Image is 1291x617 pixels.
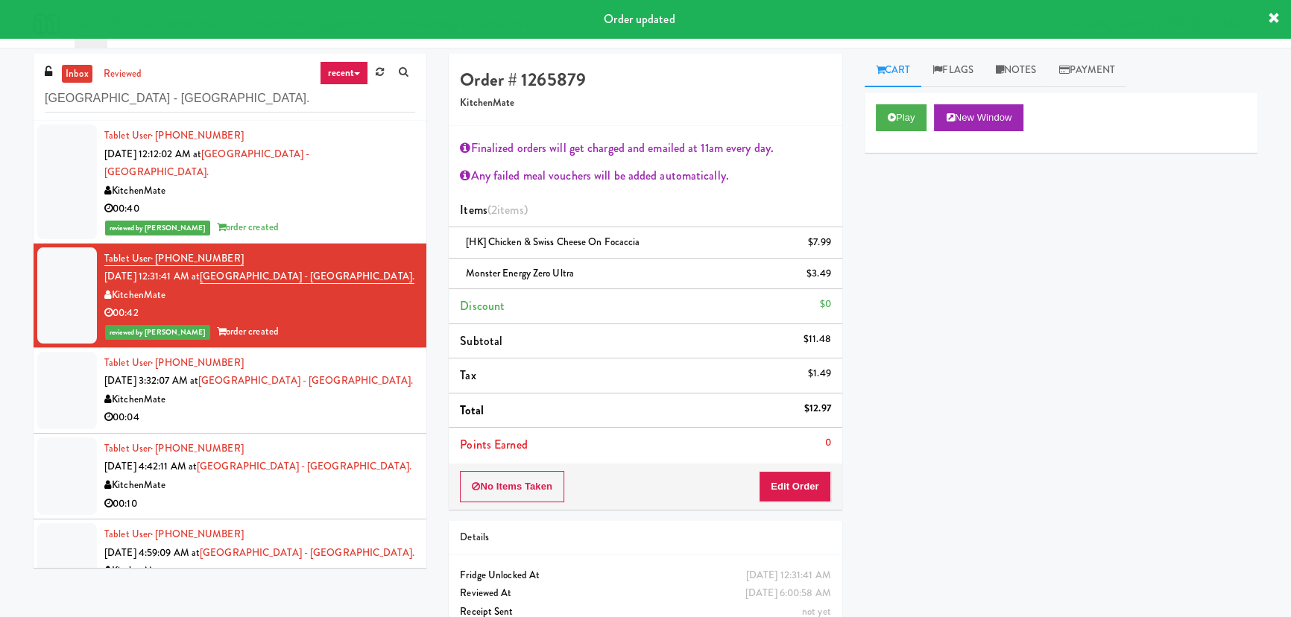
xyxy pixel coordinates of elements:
div: Finalized orders will get charged and emailed at 11am every day. [460,137,830,159]
a: reviewed [100,65,146,83]
span: · [PHONE_NUMBER] [151,527,244,541]
button: New Window [934,104,1023,131]
ng-pluralize: items [497,201,524,218]
span: order created [217,324,279,338]
span: [DATE] 4:59:09 AM at [104,545,200,560]
a: Tablet User· [PHONE_NUMBER] [104,441,244,455]
button: No Items Taken [460,471,564,502]
a: [GEOGRAPHIC_DATA] - [GEOGRAPHIC_DATA]. [200,545,414,560]
div: KitchenMate [104,562,415,580]
div: Fridge Unlocked At [460,566,830,585]
div: KitchenMate [104,286,415,305]
span: · [PHONE_NUMBER] [151,128,244,142]
a: inbox [62,65,92,83]
span: Total [460,402,484,419]
div: $11.48 [804,330,831,349]
a: Tablet User· [PHONE_NUMBER] [104,355,244,370]
div: KitchenMate [104,182,415,200]
span: Discount [460,297,505,314]
div: $3.49 [807,265,831,283]
li: Tablet User· [PHONE_NUMBER][DATE] 4:42:11 AM at[GEOGRAPHIC_DATA] - [GEOGRAPHIC_DATA].KitchenMate0... [34,434,426,519]
a: Cart [865,54,922,87]
div: KitchenMate [104,476,415,495]
div: Details [460,528,830,547]
span: Order updated [604,10,675,28]
span: [DATE] 3:32:07 AM at [104,373,198,387]
span: Monster Energy Zero Ultra [466,266,574,280]
div: 00:10 [104,495,415,513]
div: $7.99 [808,233,831,252]
span: reviewed by [PERSON_NAME] [105,325,210,340]
div: 00:40 [104,200,415,218]
li: Tablet User· [PHONE_NUMBER][DATE] 4:59:09 AM at[GEOGRAPHIC_DATA] - [GEOGRAPHIC_DATA].KitchenMate0... [34,519,426,604]
div: $0 [819,295,830,314]
a: Tablet User· [PHONE_NUMBER] [104,527,244,541]
span: reviewed by [PERSON_NAME] [105,221,210,235]
a: recent [320,61,369,85]
h5: KitchenMate [460,98,830,109]
a: Payment [1047,54,1126,87]
span: Items [460,201,527,218]
li: Tablet User· [PHONE_NUMBER][DATE] 12:12:02 AM at[GEOGRAPHIC_DATA] - [GEOGRAPHIC_DATA].KitchenMate... [34,121,426,244]
li: Tablet User· [PHONE_NUMBER][DATE] 12:31:41 AM at[GEOGRAPHIC_DATA] - [GEOGRAPHIC_DATA].KitchenMate... [34,244,426,348]
span: Tax [460,367,476,384]
div: 0 [825,434,831,452]
div: Any failed meal vouchers will be added automatically. [460,165,830,187]
span: · [PHONE_NUMBER] [151,251,244,265]
div: $1.49 [808,364,831,383]
input: Search vision orders [45,85,415,113]
div: KitchenMate [104,390,415,409]
span: [DATE] 12:31:41 AM at [104,269,200,283]
div: 00:42 [104,304,415,323]
a: Flags [921,54,985,87]
a: [GEOGRAPHIC_DATA] - [GEOGRAPHIC_DATA]. [200,269,414,284]
a: [GEOGRAPHIC_DATA] - [GEOGRAPHIC_DATA]. [198,373,413,387]
span: [HK] Chicken & Swiss Cheese On Focaccia [466,235,640,249]
a: Notes [985,54,1048,87]
li: Tablet User· [PHONE_NUMBER][DATE] 3:32:07 AM at[GEOGRAPHIC_DATA] - [GEOGRAPHIC_DATA].KitchenMate0... [34,348,426,434]
div: [DATE] 6:00:58 AM [745,584,831,603]
span: order created [217,220,279,234]
span: (2 ) [487,201,528,218]
a: Tablet User· [PHONE_NUMBER] [104,128,244,142]
h4: Order # 1265879 [460,70,830,89]
button: Play [876,104,927,131]
span: [DATE] 12:12:02 AM at [104,147,201,161]
span: Subtotal [460,332,502,349]
span: Points Earned [460,436,527,453]
button: Edit Order [759,471,831,502]
a: [GEOGRAPHIC_DATA] - [GEOGRAPHIC_DATA]. [104,147,309,180]
span: · [PHONE_NUMBER] [151,441,244,455]
div: $12.97 [804,399,831,418]
div: [DATE] 12:31:41 AM [746,566,831,585]
div: 00:04 [104,408,415,427]
a: Tablet User· [PHONE_NUMBER] [104,251,244,266]
span: [DATE] 4:42:11 AM at [104,459,197,473]
span: · [PHONE_NUMBER] [151,355,244,370]
a: [GEOGRAPHIC_DATA] - [GEOGRAPHIC_DATA]. [197,459,411,473]
div: Reviewed At [460,584,830,603]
